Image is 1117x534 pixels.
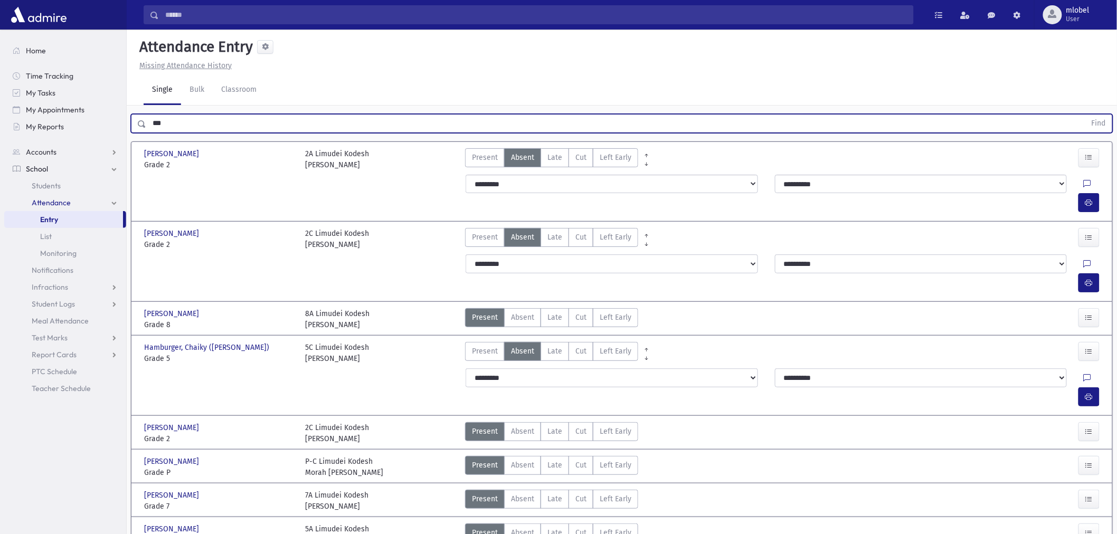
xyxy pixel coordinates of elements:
[575,152,586,163] span: Cut
[32,198,71,207] span: Attendance
[144,148,201,159] span: [PERSON_NAME]
[465,456,638,478] div: AttTypes
[472,493,498,504] span: Present
[139,61,232,70] u: Missing Attendance History
[32,265,73,275] span: Notifications
[511,152,534,163] span: Absent
[32,282,68,292] span: Infractions
[1085,115,1112,132] button: Find
[305,148,369,170] div: 2A Limudei Kodesh [PERSON_NAME]
[40,215,58,224] span: Entry
[4,68,126,84] a: Time Tracking
[144,228,201,239] span: [PERSON_NAME]
[144,501,295,512] span: Grade 7
[32,181,61,190] span: Students
[32,299,75,309] span: Student Logs
[575,312,586,323] span: Cut
[32,333,68,342] span: Test Marks
[40,232,52,241] span: List
[4,245,126,262] a: Monitoring
[32,384,91,393] span: Teacher Schedule
[144,308,201,319] span: [PERSON_NAME]
[600,346,631,357] span: Left Early
[511,346,534,357] span: Absent
[144,353,295,364] span: Grade 5
[26,122,64,131] span: My Reports
[547,312,562,323] span: Late
[600,460,631,471] span: Left Early
[1066,15,1090,23] span: User
[305,456,383,478] div: P-C Limudei Kodesh Morah [PERSON_NAME]
[26,71,73,81] span: Time Tracking
[600,232,631,243] span: Left Early
[32,316,89,326] span: Meal Attendance
[472,346,498,357] span: Present
[144,433,295,444] span: Grade 2
[26,105,84,115] span: My Appointments
[472,232,498,243] span: Present
[600,152,631,163] span: Left Early
[144,456,201,467] span: [PERSON_NAME]
[305,228,369,250] div: 2C Limudei Kodesh [PERSON_NAME]
[547,426,562,437] span: Late
[472,152,498,163] span: Present
[26,147,56,157] span: Accounts
[144,319,295,330] span: Grade 8
[26,46,46,55] span: Home
[4,160,126,177] a: School
[511,312,534,323] span: Absent
[4,363,126,380] a: PTC Schedule
[465,342,638,364] div: AttTypes
[4,329,126,346] a: Test Marks
[8,4,69,25] img: AdmirePro
[4,211,123,228] a: Entry
[4,279,126,295] a: Infractions
[144,342,271,353] span: Hamburger, Chaiky ([PERSON_NAME])
[465,228,638,250] div: AttTypes
[144,467,295,478] span: Grade P
[4,144,126,160] a: Accounts
[472,460,498,471] span: Present
[547,232,562,243] span: Late
[4,101,126,118] a: My Appointments
[135,38,253,56] h5: Attendance Entry
[575,426,586,437] span: Cut
[547,346,562,357] span: Late
[4,346,126,363] a: Report Cards
[4,228,126,245] a: List
[213,75,265,105] a: Classroom
[40,249,77,258] span: Monitoring
[4,312,126,329] a: Meal Attendance
[26,164,48,174] span: School
[600,493,631,504] span: Left Early
[4,177,126,194] a: Students
[511,460,534,471] span: Absent
[305,422,369,444] div: 2C Limudei Kodesh [PERSON_NAME]
[600,426,631,437] span: Left Early
[4,295,126,312] a: Student Logs
[181,75,213,105] a: Bulk
[575,232,586,243] span: Cut
[511,426,534,437] span: Absent
[4,380,126,397] a: Teacher Schedule
[511,232,534,243] span: Absent
[575,460,586,471] span: Cut
[32,367,77,376] span: PTC Schedule
[600,312,631,323] span: Left Early
[305,490,368,512] div: 7A Limudei Kodesh [PERSON_NAME]
[144,75,181,105] a: Single
[4,84,126,101] a: My Tasks
[32,350,77,359] span: Report Cards
[4,42,126,59] a: Home
[4,262,126,279] a: Notifications
[575,493,586,504] span: Cut
[472,426,498,437] span: Present
[575,346,586,357] span: Cut
[465,308,638,330] div: AttTypes
[144,159,295,170] span: Grade 2
[144,422,201,433] span: [PERSON_NAME]
[465,490,638,512] div: AttTypes
[4,118,126,135] a: My Reports
[305,308,370,330] div: 8A Limudei Kodesh [PERSON_NAME]
[144,490,201,501] span: [PERSON_NAME]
